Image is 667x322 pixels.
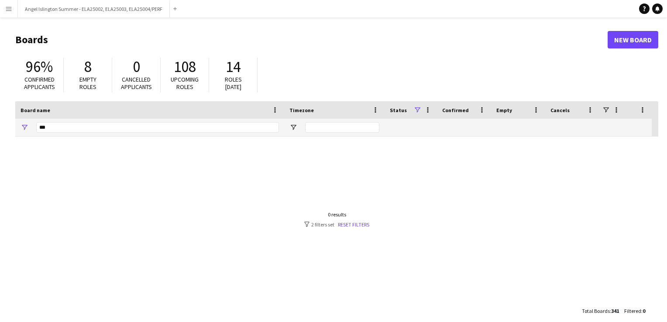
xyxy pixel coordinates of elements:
[21,107,50,113] span: Board name
[608,31,658,48] a: New Board
[225,75,242,91] span: Roles [DATE]
[24,75,55,91] span: Confirmed applicants
[18,0,170,17] button: Angel Islington Summer - ELA25002, ELA25003, ELA25004/PERF
[624,308,641,314] span: Filtered
[304,211,369,218] div: 0 results
[121,75,152,91] span: Cancelled applicants
[496,107,512,113] span: Empty
[304,221,369,228] div: 2 filters set
[21,123,28,131] button: Open Filter Menu
[442,107,469,113] span: Confirmed
[79,75,96,91] span: Empty roles
[582,308,610,314] span: Total Boards
[174,57,196,76] span: 108
[171,75,199,91] span: Upcoming roles
[84,57,92,76] span: 8
[289,123,297,131] button: Open Filter Menu
[36,122,279,133] input: Board name Filter Input
[305,122,379,133] input: Timezone Filter Input
[226,57,241,76] span: 14
[390,107,407,113] span: Status
[611,308,619,314] span: 341
[26,57,53,76] span: 96%
[582,302,619,319] div: :
[133,57,140,76] span: 0
[15,33,608,46] h1: Boards
[338,221,369,228] a: Reset filters
[624,302,645,319] div: :
[550,107,570,113] span: Cancels
[289,107,314,113] span: Timezone
[643,308,645,314] span: 0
